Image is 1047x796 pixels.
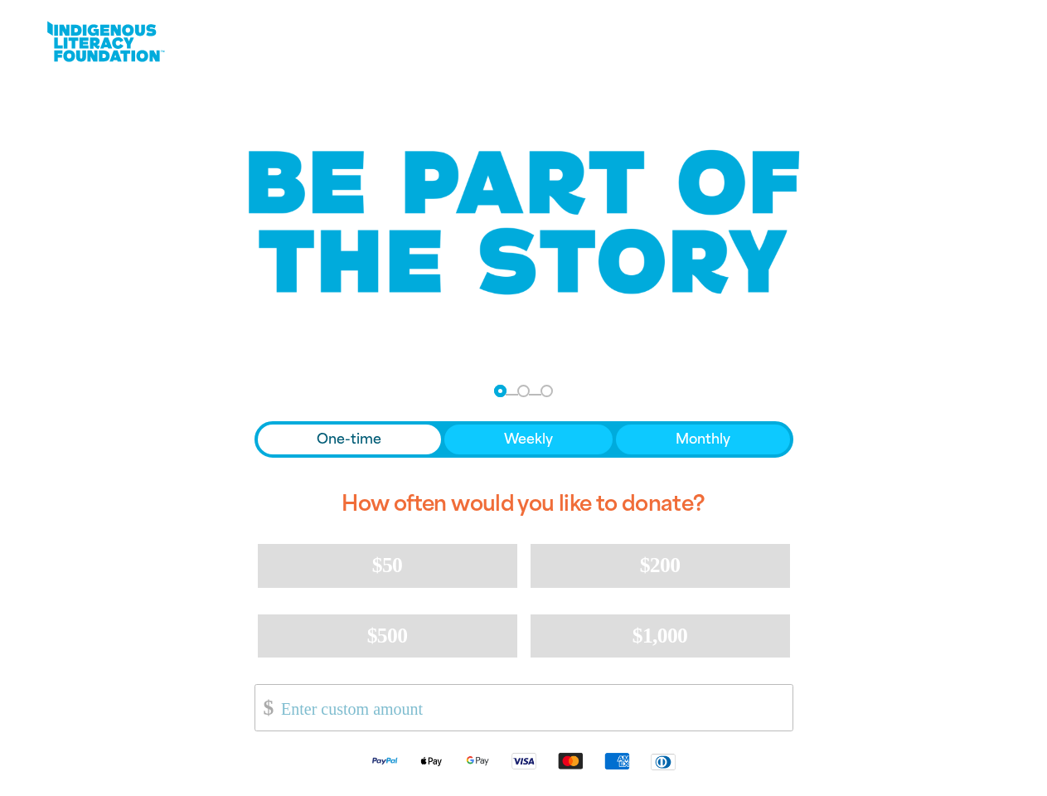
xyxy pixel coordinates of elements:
[633,624,688,648] span: $1,000
[501,751,547,770] img: Visa logo
[408,751,454,770] img: Apple Pay logo
[594,751,640,770] img: American Express logo
[494,385,507,397] button: Navigate to step 1 of 3 to enter your donation amount
[258,614,517,658] button: $500
[640,752,686,771] img: Diners Club logo
[317,430,381,449] span: One-time
[640,553,681,577] span: $200
[504,430,553,449] span: Weekly
[361,751,408,770] img: Paypal logo
[444,425,613,454] button: Weekly
[540,385,553,397] button: Navigate to step 3 of 3 to enter your payment details
[367,624,408,648] span: $500
[254,738,793,784] div: Available payment methods
[547,751,594,770] img: Mastercard logo
[531,544,790,587] button: $200
[454,751,501,770] img: Google Pay logo
[258,425,442,454] button: One-time
[269,685,792,730] input: Enter custom amount
[254,478,793,531] h2: How often would you like to donate?
[517,385,530,397] button: Navigate to step 2 of 3 to enter your details
[254,421,793,458] div: Donation frequency
[616,425,790,454] button: Monthly
[372,553,402,577] span: $50
[255,689,274,726] span: $
[531,614,790,658] button: $1,000
[234,117,814,328] img: Be part of the story
[258,544,517,587] button: $50
[676,430,730,449] span: Monthly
